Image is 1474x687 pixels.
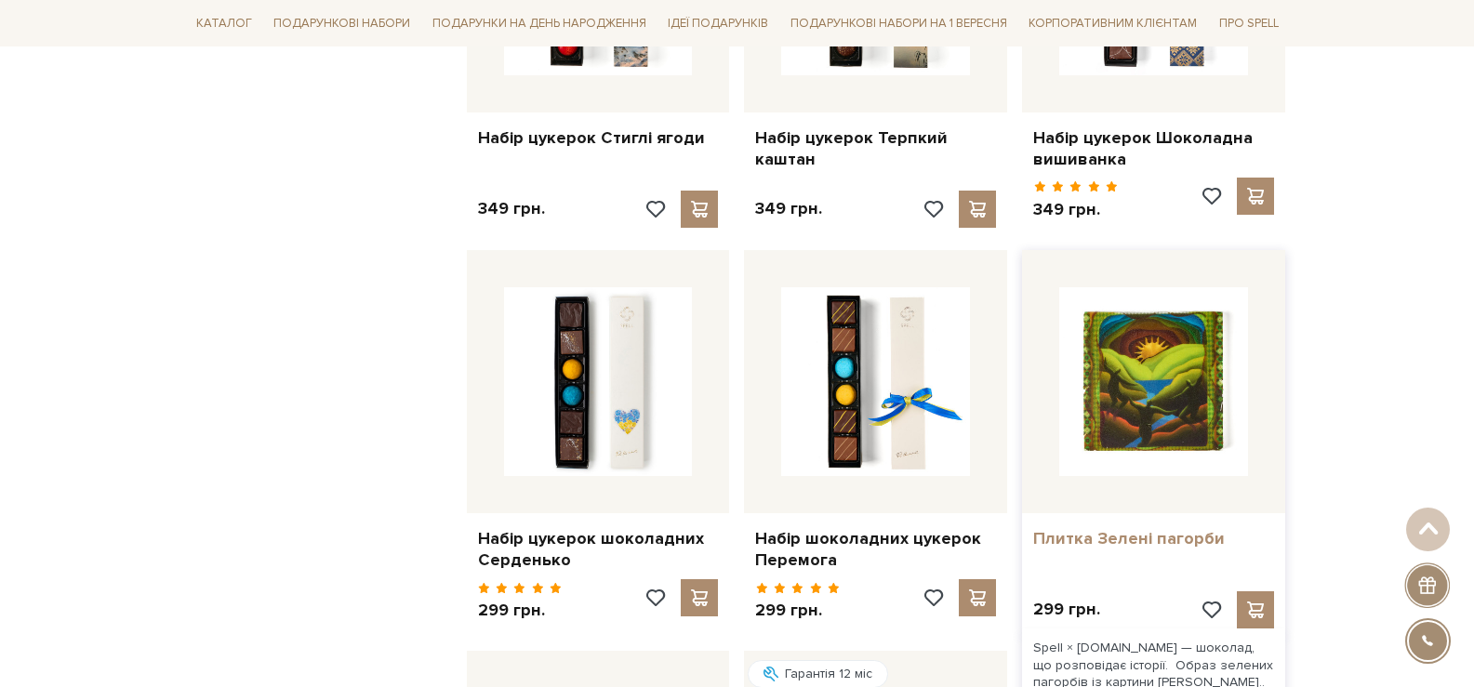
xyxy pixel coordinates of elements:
p: 349 грн. [755,198,822,219]
a: Плитка Зелені пагорби [1033,528,1274,549]
a: Набір цукерок Стиглі ягоди [478,127,719,149]
a: Набір цукерок шоколадних Серденько [478,528,719,572]
p: 299 грн. [755,600,840,621]
a: Про Spell [1212,9,1286,38]
a: Каталог [189,9,259,38]
a: Подарункові набори [266,9,418,38]
a: Подарункові набори на 1 Вересня [783,7,1015,39]
p: 299 грн. [478,600,563,621]
p: 349 грн. [1033,199,1118,220]
a: Набір цукерок Терпкий каштан [755,127,996,171]
a: Корпоративним клієнтам [1021,7,1204,39]
a: Подарунки на День народження [425,9,654,38]
a: Ідеї подарунків [660,9,776,38]
a: Набір шоколадних цукерок Перемога [755,528,996,572]
p: 349 грн. [478,198,545,219]
p: 299 грн. [1033,599,1100,620]
a: Набір цукерок Шоколадна вишиванка [1033,127,1274,171]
